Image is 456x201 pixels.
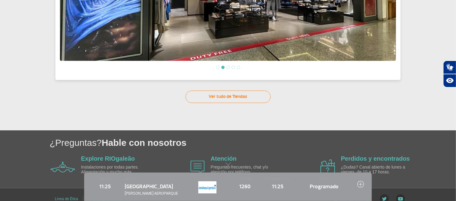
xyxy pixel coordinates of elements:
span: Programado [297,183,351,190]
img: airplane icon [51,162,75,173]
a: Perdidos y encontrados [341,155,410,162]
p: Preguntas frecuentes, chat y/o atención por teléfono. [211,165,280,174]
span: DESTINO [125,177,192,181]
span: CIA AÉREA [198,177,225,181]
button: Abrir recursos assistivos. [443,74,456,87]
h1: ¿Preguntas? [50,136,456,149]
img: airplane icon [190,161,205,173]
a: Explore RIOgaleão [81,155,135,162]
span: Hable con nosotros [102,138,187,148]
p: ¿Dudas? Canal abierto de lunes a viernes, de 10 a 17 horas. [341,165,411,174]
span: ESTADO [297,177,351,181]
span: 1260 [231,183,258,190]
span: HORARIO [92,177,119,181]
span: HORARIO ESTIMADO [264,177,291,181]
button: Abrir tradutor de língua de sinais. [443,61,456,74]
span: [GEOGRAPHIC_DATA] [125,183,173,190]
a: Atención [211,155,237,162]
p: Instalaciones por todas partes. Alimentación y mucho más. [81,165,151,174]
a: Ver tudo de Tiendas [186,91,271,103]
span: 11:25 [92,183,119,190]
img: airplane icon [320,159,335,175]
span: 11:25 [264,183,291,190]
span: [PERSON_NAME] AEROPARQUE [125,191,192,196]
div: Plugin de acessibilidade da Hand Talk. [443,61,456,87]
span: Nº DEL VUELO [231,177,258,181]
